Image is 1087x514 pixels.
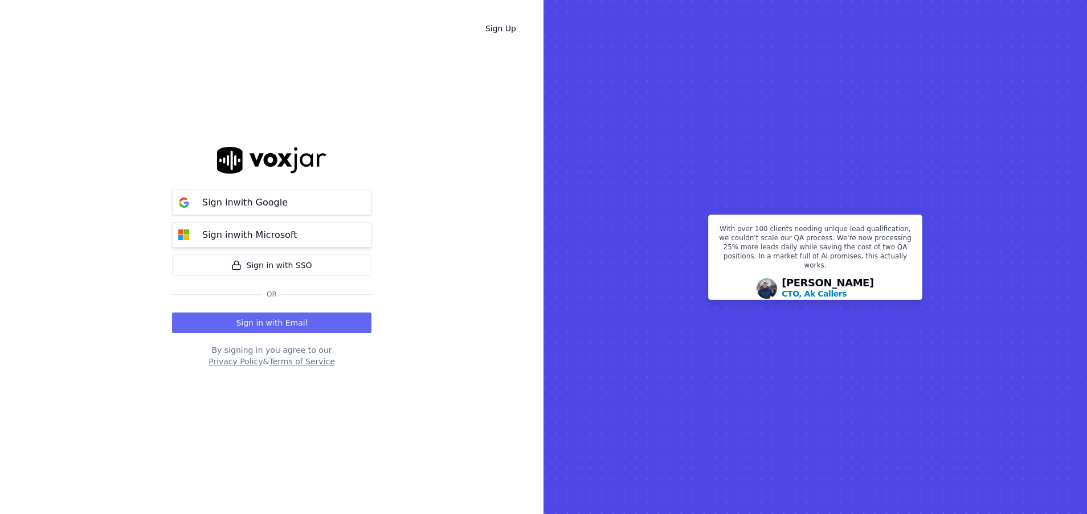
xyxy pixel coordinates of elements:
div: [PERSON_NAME] [782,278,874,299]
img: logo [217,147,326,174]
img: google Sign in button [173,191,195,214]
p: Sign in with Microsoft [202,228,297,242]
p: With over 100 clients needing unique lead qualification, we couldn't scale our QA process. We're ... [716,224,915,274]
div: By signing in you agree to our & [172,344,371,367]
span: Or [262,290,281,299]
p: Sign in with Google [202,196,288,209]
a: Sign Up [476,18,525,39]
a: Sign in with SSO [172,254,371,276]
img: Avatar [757,278,777,299]
button: Terms of Service [269,356,334,367]
button: Sign inwith Google [172,190,371,215]
button: Privacy Policy [209,356,263,367]
button: Sign in with Email [172,312,371,333]
img: microsoft Sign in button [173,224,195,246]
p: CTO, Ak Callers [782,288,847,299]
button: Sign inwith Microsoft [172,222,371,248]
